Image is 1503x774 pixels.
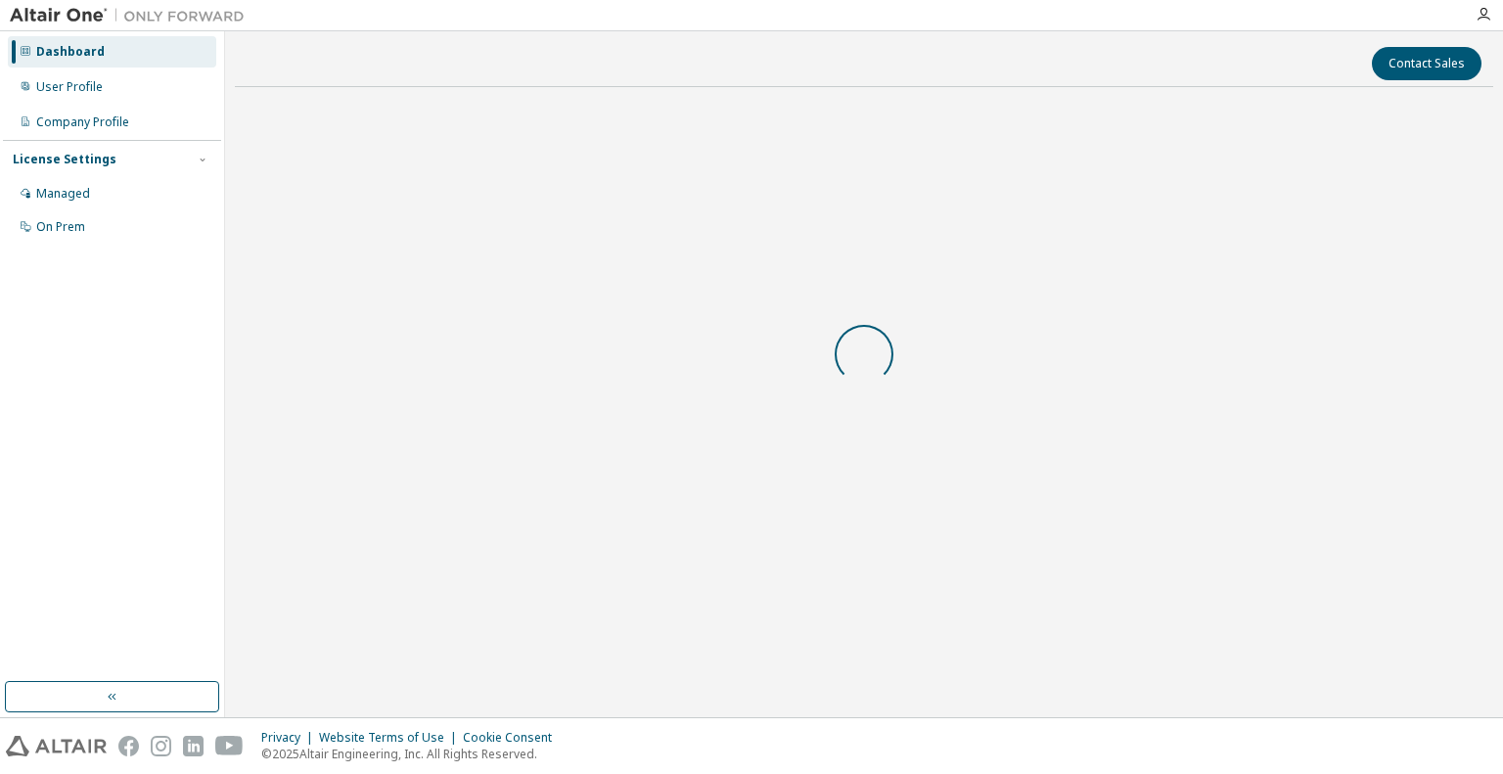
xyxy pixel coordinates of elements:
img: youtube.svg [215,736,244,756]
img: instagram.svg [151,736,171,756]
img: altair_logo.svg [6,736,107,756]
div: User Profile [36,79,103,95]
p: © 2025 Altair Engineering, Inc. All Rights Reserved. [261,746,564,762]
button: Contact Sales [1372,47,1481,80]
div: Cookie Consent [463,730,564,746]
div: Managed [36,186,90,202]
div: Company Profile [36,114,129,130]
img: linkedin.svg [183,736,204,756]
div: License Settings [13,152,116,167]
img: facebook.svg [118,736,139,756]
div: On Prem [36,219,85,235]
div: Dashboard [36,44,105,60]
div: Privacy [261,730,319,746]
img: Altair One [10,6,254,25]
div: Website Terms of Use [319,730,463,746]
